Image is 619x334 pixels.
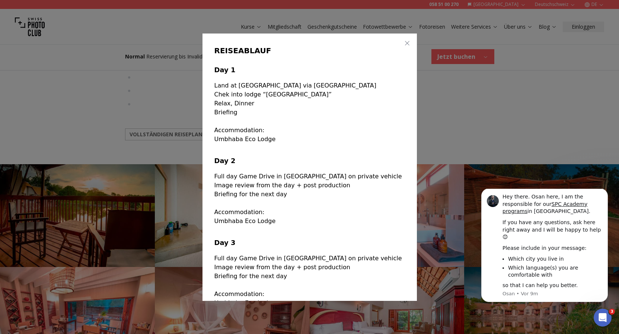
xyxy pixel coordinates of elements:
p: Full day Game Drive in [GEOGRAPHIC_DATA] on private vehicle [214,254,405,263]
div: Please include in your message: [32,56,132,63]
h4: Day 1 [214,65,405,75]
p: Image review from the day + post production [214,181,405,190]
p: Umbhaba Eco Lodge [214,299,405,308]
p: Umbhaba Eco Lodge [214,217,405,226]
p: Umbhaba Eco Lodge [214,135,405,144]
div: If you have any questions, ask here right away and I will be happy to help 😊 [32,30,132,52]
p: Briefing for the next day [214,272,405,281]
div: Hey there. Osan here, I am the responsible for our in [GEOGRAPHIC_DATA]. [32,4,132,26]
img: Profile image for Osan [17,6,29,18]
p: Accommodation: [214,126,405,135]
p: Chek into lodge “[GEOGRAPHIC_DATA]” [214,90,405,99]
p: Accommodation: [214,290,405,299]
li: Which city you live in [38,67,132,74]
p: Briefing for the next day [214,190,405,199]
span: 3 [609,309,615,315]
p: Accommodation: [214,208,405,217]
p: Briefing [214,108,405,117]
p: Image review from the day + post production [214,263,405,272]
div: Message content [32,4,132,101]
p: Full day Game Drive in [GEOGRAPHIC_DATA] on private vehicle [214,172,405,181]
h4: Day 3 [214,238,405,248]
iframe: Intercom notifications Nachricht [470,189,619,306]
h4: Day 2 [214,156,405,166]
p: Land at [GEOGRAPHIC_DATA] via [GEOGRAPHIC_DATA] [214,81,405,90]
p: Relax, Dinner [214,99,405,108]
p: Message from Osan, sent Vor 9m [32,102,132,108]
li: Which language(s) you are comfortable with [38,76,132,89]
iframe: Intercom live chat [594,309,612,327]
div: so that I can help you better. [32,93,132,101]
h3: REISEABLAUF [214,45,405,56]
